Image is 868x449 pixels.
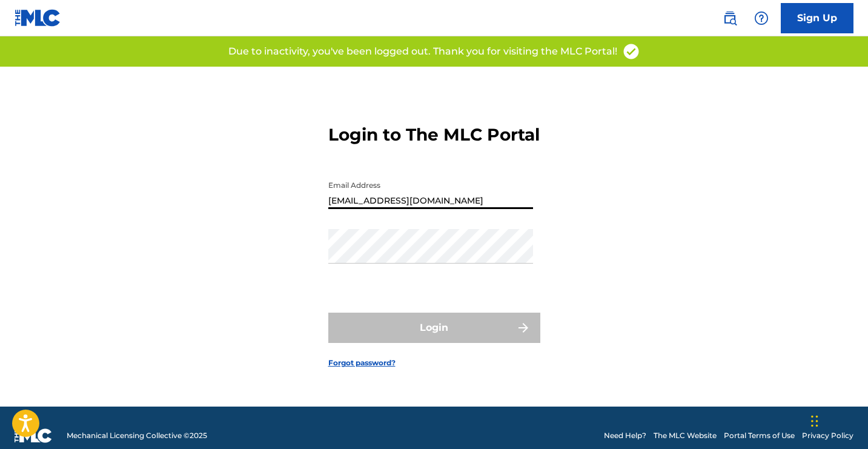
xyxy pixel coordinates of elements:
[718,6,742,30] a: Public Search
[781,3,853,33] a: Sign Up
[328,124,540,145] h3: Login to The MLC Portal
[724,430,795,441] a: Portal Terms of Use
[749,6,774,30] div: Help
[654,430,717,441] a: The MLC Website
[15,428,52,443] img: logo
[723,11,737,25] img: search
[604,430,646,441] a: Need Help?
[622,42,640,61] img: access
[15,9,61,27] img: MLC Logo
[811,403,818,439] div: Drag
[228,44,617,59] p: Due to inactivity, you've been logged out. Thank you for visiting the MLC Portal!
[807,391,868,449] iframe: Chat Widget
[754,11,769,25] img: help
[802,430,853,441] a: Privacy Policy
[67,430,207,441] span: Mechanical Licensing Collective © 2025
[328,358,396,368] a: Forgot password?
